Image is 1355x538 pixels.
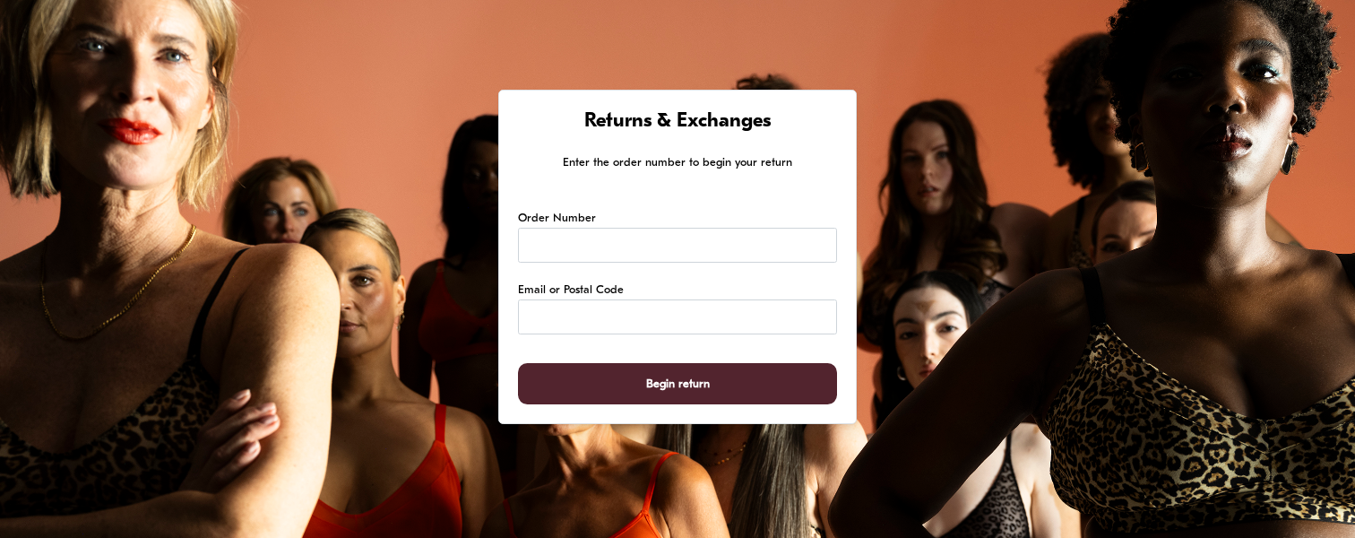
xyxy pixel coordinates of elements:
[518,109,837,135] h1: Returns & Exchanges
[518,210,596,228] label: Order Number
[646,364,710,404] span: Begin return
[518,363,837,405] button: Begin return
[518,282,624,299] label: Email or Postal Code
[518,153,837,172] p: Enter the order number to begin your return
